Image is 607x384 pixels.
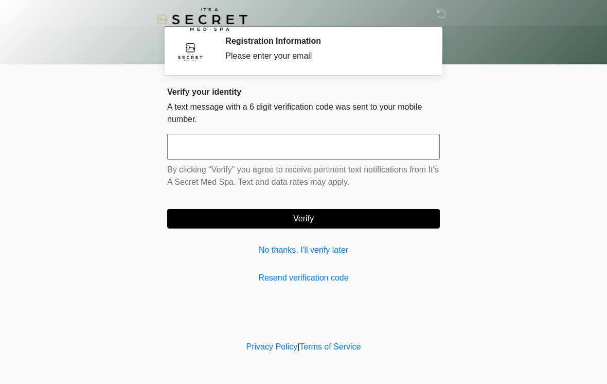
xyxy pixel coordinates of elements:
a: Terms of Service [299,342,361,351]
p: By clicking "Verify" you agree to receive pertinent text notifications from It's A Secret Med Spa... [167,164,440,188]
div: Please enter your email [225,50,424,62]
p: A text message with a 6 digit verification code was sent to your mobile number. [167,101,440,126]
img: It's A Secret Med Spa Logo [157,8,247,31]
a: Privacy Policy [246,342,298,351]
a: | [297,342,299,351]
h2: Verify your identity [167,87,440,97]
img: Agent Avatar [175,36,206,67]
h2: Registration Information [225,36,424,46]
a: Resend verification code [167,272,440,284]
button: Verify [167,209,440,229]
a: No thanks, I'll verify later [167,244,440,256]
